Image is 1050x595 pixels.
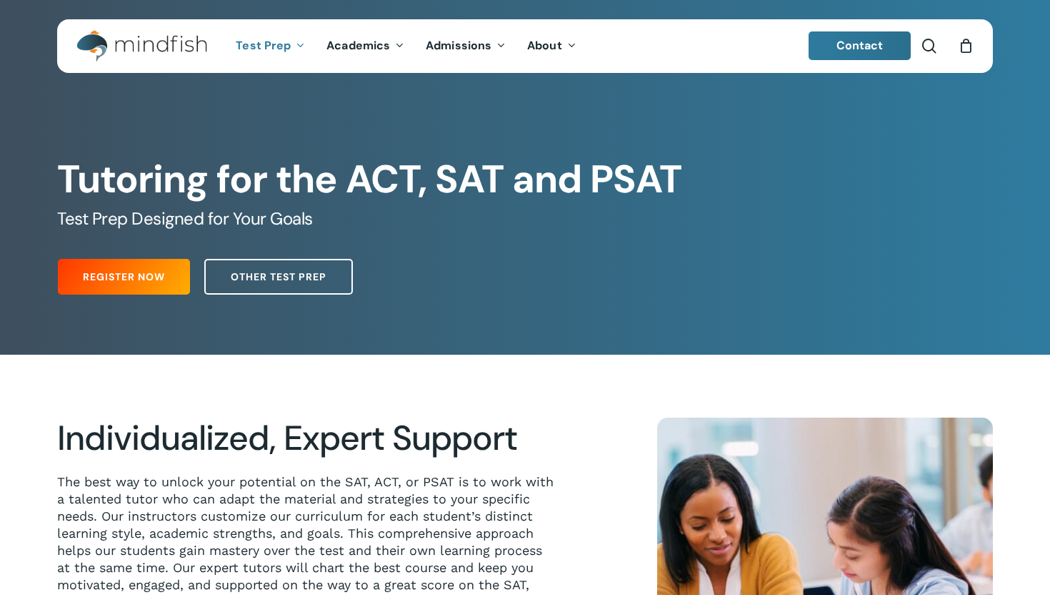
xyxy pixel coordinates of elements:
h5: Test Prep Designed for Your Goals [57,207,992,230]
a: Academics [316,40,415,52]
span: Test Prep [236,38,291,53]
span: Academics [326,38,390,53]
span: Register Now [83,270,165,284]
a: Register Now [58,259,190,295]
a: Other Test Prep [204,259,353,295]
header: Main Menu [57,19,993,73]
a: Test Prep [225,40,316,52]
nav: Main Menu [225,19,586,73]
span: Other Test Prep [231,270,326,284]
a: Contact [809,31,911,60]
span: About [527,38,562,53]
span: Admissions [426,38,491,53]
a: Cart [958,38,974,54]
h2: Individualized, Expert Support [57,418,557,459]
a: Admissions [415,40,516,52]
h1: Tutoring for the ACT, SAT and PSAT [57,157,992,202]
a: About [516,40,587,52]
span: Contact [836,38,884,53]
